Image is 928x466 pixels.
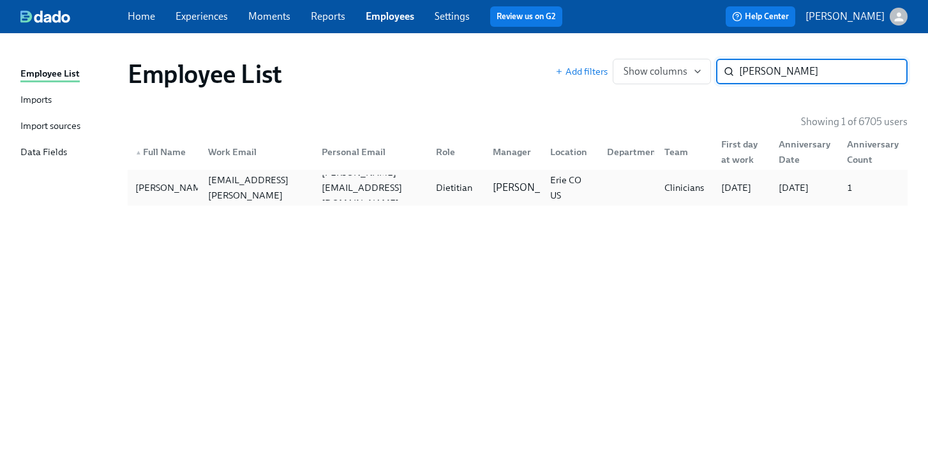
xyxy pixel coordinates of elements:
[774,137,837,167] div: Anniversary Date
[20,66,80,82] div: Employee List
[545,144,597,160] div: Location
[20,145,117,161] a: Data Fields
[128,10,155,22] a: Home
[732,10,789,23] span: Help Center
[311,10,345,22] a: Reports
[739,59,908,84] input: Search by name
[317,165,425,211] div: [PERSON_NAME][EMAIL_ADDRESS][DOMAIN_NAME]
[774,180,837,195] div: [DATE]
[597,139,654,165] div: Department
[130,180,215,195] div: [PERSON_NAME]
[624,65,700,78] span: Show columns
[366,10,414,22] a: Employees
[20,119,117,135] a: Import sources
[203,144,311,160] div: Work Email
[20,145,67,161] div: Data Fields
[483,139,540,165] div: Manager
[837,139,905,165] div: Anniversary Count
[431,180,483,195] div: Dietitian
[176,10,228,22] a: Experiences
[248,10,290,22] a: Moments
[497,10,556,23] a: Review us on G2
[613,59,711,84] button: Show columns
[435,10,470,22] a: Settings
[711,139,768,165] div: First day at work
[135,149,142,156] span: ▲
[488,144,540,160] div: Manager
[726,6,795,27] button: Help Center
[20,119,80,135] div: Import sources
[426,139,483,165] div: Role
[20,66,117,82] a: Employee List
[555,65,608,78] button: Add filters
[805,8,908,26] button: [PERSON_NAME]
[311,139,425,165] div: Personal Email
[801,115,908,129] p: Showing 1 of 6705 users
[128,170,908,206] a: [PERSON_NAME][PERSON_NAME][EMAIL_ADDRESS][PERSON_NAME][DOMAIN_NAME][PERSON_NAME][EMAIL_ADDRESS][D...
[317,144,425,160] div: Personal Email
[659,144,712,160] div: Team
[20,10,128,23] a: dado
[716,137,768,167] div: First day at work
[20,10,70,23] img: dado
[805,10,885,24] p: [PERSON_NAME]
[602,144,665,160] div: Department
[128,59,282,89] h1: Employee List
[130,139,198,165] div: ▲Full Name
[493,181,572,195] p: [PERSON_NAME]
[842,137,905,167] div: Anniversary Count
[716,180,768,195] div: [DATE]
[198,139,311,165] div: Work Email
[545,172,597,203] div: Erie CO US
[540,139,597,165] div: Location
[431,144,483,160] div: Role
[490,6,562,27] button: Review us on G2
[20,93,52,109] div: Imports
[768,139,837,165] div: Anniversary Date
[659,180,712,195] div: Clinicians
[842,180,905,195] div: 1
[654,139,712,165] div: Team
[130,144,198,160] div: Full Name
[20,93,117,109] a: Imports
[203,157,311,218] div: [PERSON_NAME][EMAIL_ADDRESS][PERSON_NAME][DOMAIN_NAME]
